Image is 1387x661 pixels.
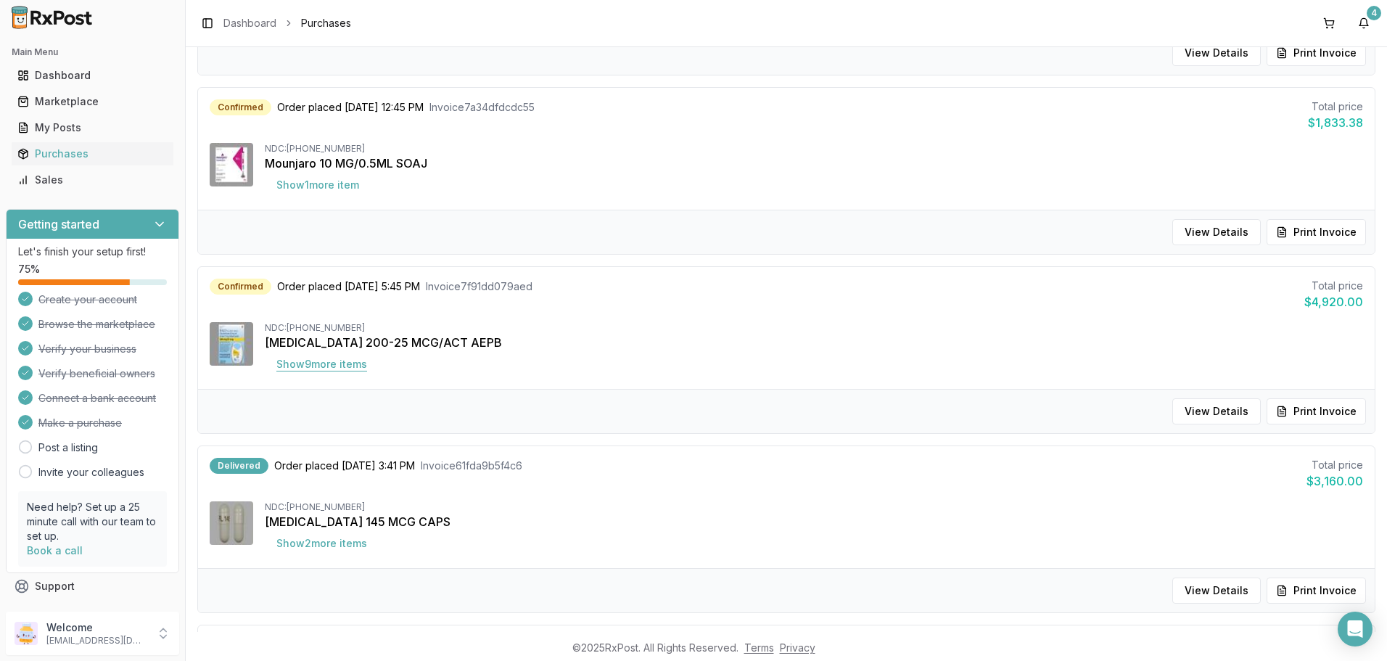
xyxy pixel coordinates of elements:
[265,322,1363,334] div: NDC: [PHONE_NUMBER]
[780,641,815,654] a: Privacy
[265,172,371,198] button: Show1more item
[6,168,179,192] button: Sales
[38,292,137,307] span: Create your account
[210,279,271,295] div: Confirmed
[1267,578,1366,604] button: Print Invoice
[1267,219,1366,245] button: Print Invoice
[744,641,774,654] a: Terms
[426,279,532,294] span: Invoice 7f91dd079aed
[1304,279,1363,293] div: Total price
[1352,12,1375,35] button: 4
[210,322,253,366] img: Breo Ellipta 200-25 MCG/ACT AEPB
[1367,6,1381,20] div: 4
[429,100,535,115] span: Invoice 7a34dfdcdc55
[265,143,1363,155] div: NDC: [PHONE_NUMBER]
[265,351,379,377] button: Show9more items
[1172,578,1261,604] button: View Details
[38,317,155,332] span: Browse the marketplace
[265,334,1363,351] div: [MEDICAL_DATA] 200-25 MCG/ACT AEPB
[265,501,1363,513] div: NDC: [PHONE_NUMBER]
[421,459,522,473] span: Invoice 61fda9b5f4c6
[15,622,38,645] img: User avatar
[223,16,276,30] a: Dashboard
[12,141,173,167] a: Purchases
[46,635,147,646] p: [EMAIL_ADDRESS][DOMAIN_NAME]
[277,279,420,294] span: Order placed [DATE] 5:45 PM
[1306,458,1363,472] div: Total price
[6,116,179,139] button: My Posts
[6,64,179,87] button: Dashboard
[1172,398,1261,424] button: View Details
[38,440,98,455] a: Post a listing
[17,173,168,187] div: Sales
[1308,99,1363,114] div: Total price
[1267,398,1366,424] button: Print Invoice
[210,143,253,186] img: Mounjaro 10 MG/0.5ML SOAJ
[1267,40,1366,66] button: Print Invoice
[46,620,147,635] p: Welcome
[223,16,351,30] nav: breadcrumb
[18,262,40,276] span: 75 %
[6,599,179,625] button: Feedback
[38,391,156,406] span: Connect a bank account
[1338,612,1372,646] div: Open Intercom Messenger
[210,458,268,474] div: Delivered
[210,99,271,115] div: Confirmed
[265,513,1363,530] div: [MEDICAL_DATA] 145 MCG CAPS
[210,501,253,545] img: Linzess 145 MCG CAPS
[1308,114,1363,131] div: $1,833.38
[17,120,168,135] div: My Posts
[38,416,122,430] span: Make a purchase
[12,89,173,115] a: Marketplace
[38,366,155,381] span: Verify beneficial owners
[265,530,379,557] button: Show2more items
[17,147,168,161] div: Purchases
[12,115,173,141] a: My Posts
[6,573,179,599] button: Support
[38,342,136,356] span: Verify your business
[35,605,84,620] span: Feedback
[301,16,351,30] span: Purchases
[12,167,173,193] a: Sales
[12,46,173,58] h2: Main Menu
[38,465,144,480] a: Invite your colleagues
[6,142,179,165] button: Purchases
[18,215,99,233] h3: Getting started
[27,544,83,557] a: Book a call
[27,500,158,543] p: Need help? Set up a 25 minute call with our team to set up.
[274,459,415,473] span: Order placed [DATE] 3:41 PM
[1306,472,1363,490] div: $3,160.00
[18,245,167,259] p: Let's finish your setup first!
[1304,293,1363,311] div: $4,920.00
[1172,40,1261,66] button: View Details
[17,68,168,83] div: Dashboard
[12,62,173,89] a: Dashboard
[6,90,179,113] button: Marketplace
[1172,219,1261,245] button: View Details
[17,94,168,109] div: Marketplace
[277,100,424,115] span: Order placed [DATE] 12:45 PM
[6,6,99,29] img: RxPost Logo
[265,155,1363,172] div: Mounjaro 10 MG/0.5ML SOAJ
